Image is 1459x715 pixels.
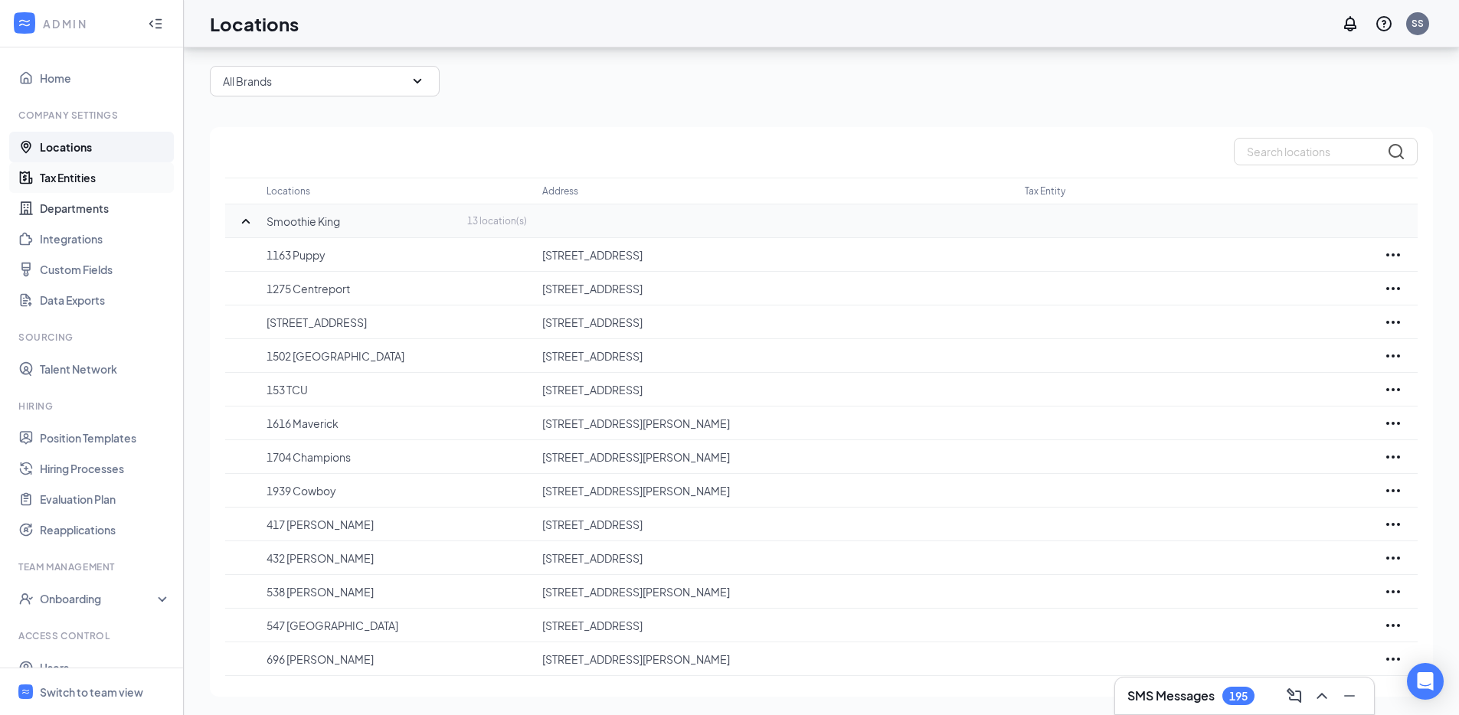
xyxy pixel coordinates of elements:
[40,684,143,700] div: Switch to team view
[18,591,34,606] svg: UserCheck
[267,517,527,532] p: 417 [PERSON_NAME]
[267,315,527,330] p: [STREET_ADDRESS]
[17,15,32,31] svg: WorkstreamLogo
[267,618,527,633] p: 547 [GEOGRAPHIC_DATA]
[1384,448,1402,466] svg: Ellipses
[542,618,1009,633] p: [STREET_ADDRESS]
[40,224,171,254] a: Integrations
[40,484,171,514] a: Evaluation Plan
[1337,684,1362,708] button: Minimize
[1387,142,1405,161] svg: MagnifyingGlass
[1384,583,1402,601] svg: Ellipses
[40,63,171,93] a: Home
[267,247,527,263] p: 1163 Puppy
[1412,17,1424,30] div: SS
[18,109,168,122] div: Company Settings
[1384,515,1402,534] svg: Ellipses
[1384,246,1402,264] svg: Ellipses
[40,132,171,162] a: Locations
[1025,184,1065,198] p: Tax Entity
[237,212,255,230] svg: SmallChevronUp
[267,651,527,667] p: 696 [PERSON_NAME]
[40,453,171,484] a: Hiring Processes
[1384,482,1402,500] svg: Ellipses
[542,416,1009,431] p: [STREET_ADDRESS][PERSON_NAME]
[267,550,527,566] p: 432 [PERSON_NAME]
[267,382,527,397] p: 153 TCU
[40,591,158,606] div: Onboarding
[40,285,171,315] a: Data Exports
[542,517,1009,532] p: [STREET_ADDRESS]
[542,382,1009,397] p: [STREET_ADDRESS]
[542,281,1009,296] p: [STREET_ADDRESS]
[1375,15,1393,33] svg: QuestionInfo
[542,348,1009,364] p: [STREET_ADDRESS]
[408,72,427,90] svg: SmallChevronDown
[40,354,171,384] a: Talent Network
[210,11,299,37] h1: Locations
[40,162,171,193] a: Tax Entities
[40,254,171,285] a: Custom Fields
[1384,279,1402,298] svg: Ellipses
[467,214,527,227] p: 13 location(s)
[1313,687,1331,705] svg: ChevronUp
[542,247,1009,263] p: [STREET_ADDRESS]
[267,214,340,229] p: Smoothie King
[223,73,272,89] p: All Brands
[1282,684,1307,708] button: ComposeMessage
[43,16,134,31] div: ADMIN
[542,449,1009,465] p: [STREET_ADDRESS][PERSON_NAME]
[1310,684,1334,708] button: ChevronUp
[542,651,1009,667] p: [STREET_ADDRESS][PERSON_NAME]
[1341,15,1359,33] svg: Notifications
[18,629,168,642] div: Access control
[1384,347,1402,365] svg: Ellipses
[18,331,168,344] div: Sourcing
[1407,663,1444,700] div: Open Intercom Messenger
[1384,380,1402,399] svg: Ellipses
[1285,687,1304,705] svg: ComposeMessage
[267,416,527,431] p: 1616 Maverick
[148,16,163,31] svg: Collapse
[40,423,171,453] a: Position Templates
[267,348,527,364] p: 1502 [GEOGRAPHIC_DATA]
[1384,313,1402,331] svg: Ellipses
[1384,616,1402,635] svg: Ellipses
[267,184,310,198] p: Locations
[267,281,527,296] p: 1275 Centreport
[542,584,1009,599] p: [STREET_ADDRESS][PERSON_NAME]
[1229,690,1248,703] div: 195
[18,400,168,413] div: Hiring
[1127,687,1215,704] h3: SMS Messages
[1384,549,1402,567] svg: Ellipses
[542,184,578,198] p: Address
[267,483,527,498] p: 1939 Cowboy
[267,449,527,465] p: 1704 Champions
[40,193,171,224] a: Departments
[542,550,1009,566] p: [STREET_ADDRESS]
[1384,414,1402,433] svg: Ellipses
[267,584,527,599] p: 538 [PERSON_NAME]
[40,652,171,683] a: Users
[1384,650,1402,668] svg: Ellipses
[40,514,171,545] a: Reapplications
[542,315,1009,330] p: [STREET_ADDRESS]
[18,560,168,573] div: Team Management
[542,483,1009,498] p: [STREET_ADDRESS][PERSON_NAME]
[1234,138,1418,165] input: Search locations
[21,687,31,697] svg: WorkstreamLogo
[1340,687,1359,705] svg: Minimize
